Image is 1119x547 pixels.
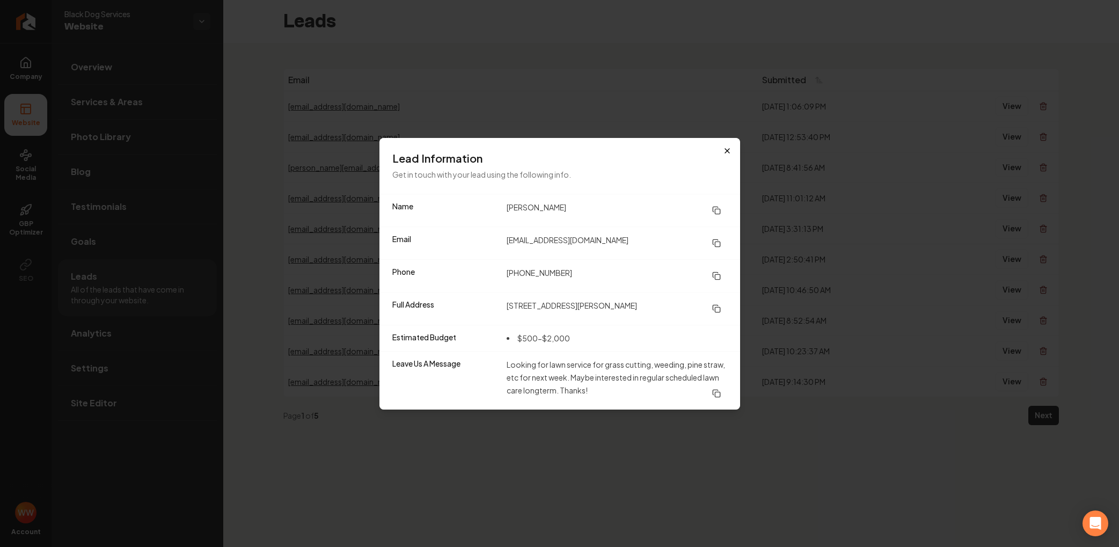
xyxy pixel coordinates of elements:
[392,168,727,181] p: Get in touch with your lead using the following info.
[392,299,498,318] dt: Full Address
[392,358,498,403] dt: Leave Us A Message
[392,332,498,345] dt: Estimated Budget
[507,299,727,318] dd: [STREET_ADDRESS][PERSON_NAME]
[507,332,570,345] li: $500-$2,000
[507,358,727,403] dd: Looking for lawn service for grass cutting, weeding, pine straw, etc for next week. Maybe interes...
[392,201,498,220] dt: Name
[507,201,727,220] dd: [PERSON_NAME]
[507,234,727,253] dd: [EMAIL_ADDRESS][DOMAIN_NAME]
[392,234,498,253] dt: Email
[507,266,727,286] dd: [PHONE_NUMBER]
[392,266,498,286] dt: Phone
[392,151,727,166] h3: Lead Information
